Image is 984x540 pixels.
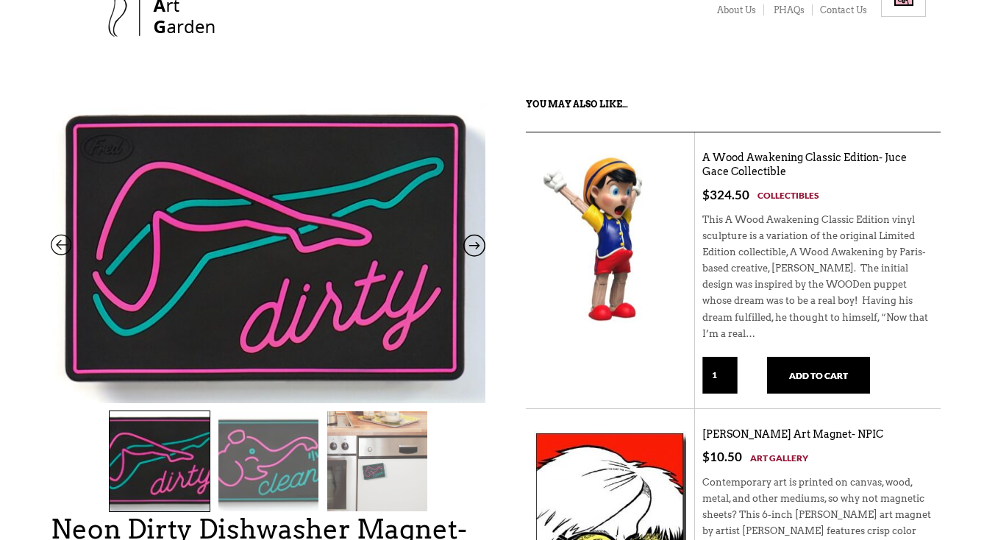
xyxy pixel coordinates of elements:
[750,450,808,466] a: Art Gallery
[702,152,907,179] a: A Wood Awakening Classic Edition- Juce Gace Collectible
[707,4,764,16] a: About Us
[813,4,867,16] a: Contact Us
[526,99,628,110] strong: You may also like…
[767,357,870,394] button: Add to cart
[702,449,742,464] bdi: 10.50
[702,357,738,394] input: Qty
[702,449,710,464] span: $
[757,188,819,203] a: Collectibles
[702,187,710,202] span: $
[702,428,883,441] a: [PERSON_NAME] Art Magnet- NPIC
[702,203,933,357] div: This A Wood Awakening Classic Edition vinyl sculpture is a variation of the original Limited Edit...
[764,4,813,16] a: PHAQs
[702,187,749,202] bdi: 324.50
